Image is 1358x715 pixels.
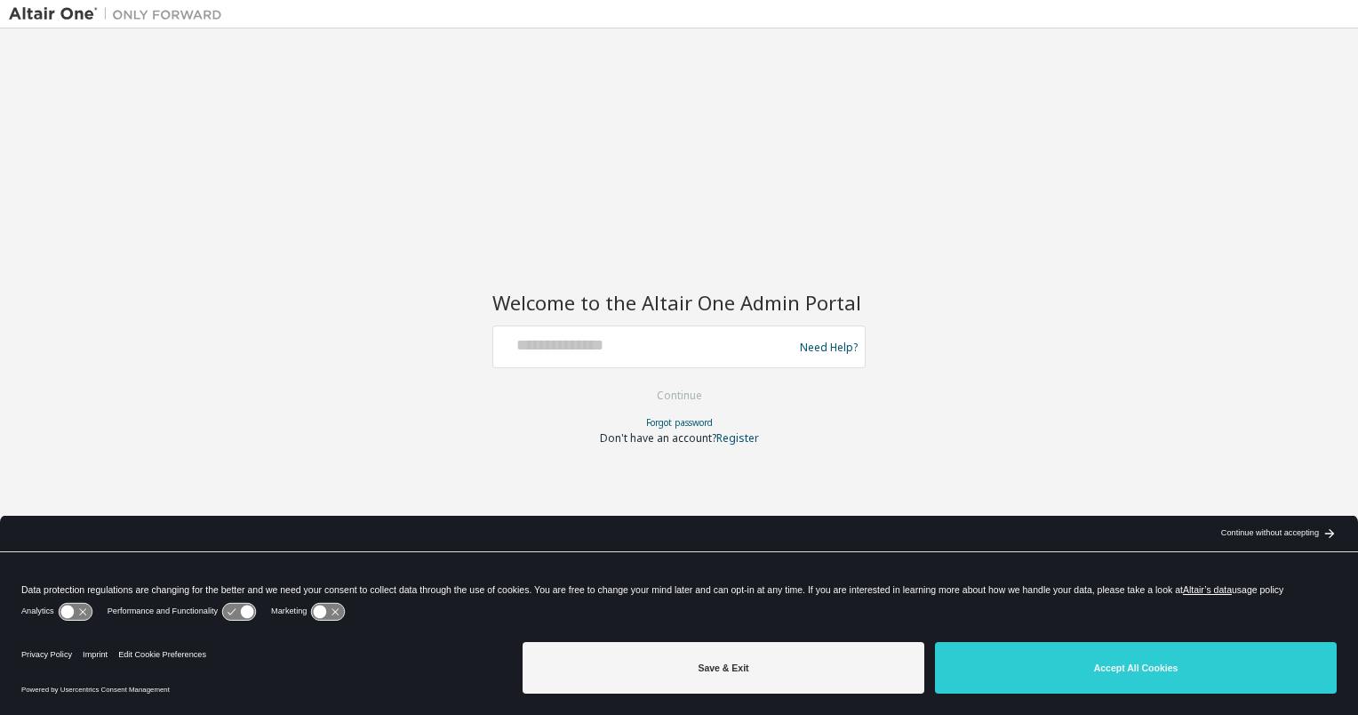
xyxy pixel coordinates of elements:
[800,347,858,348] a: Need Help?
[716,430,759,446] a: Register
[646,416,713,429] a: Forgot password
[600,430,716,446] span: Don't have an account?
[9,5,231,23] img: Altair One
[492,290,866,315] h2: Welcome to the Altair One Admin Portal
